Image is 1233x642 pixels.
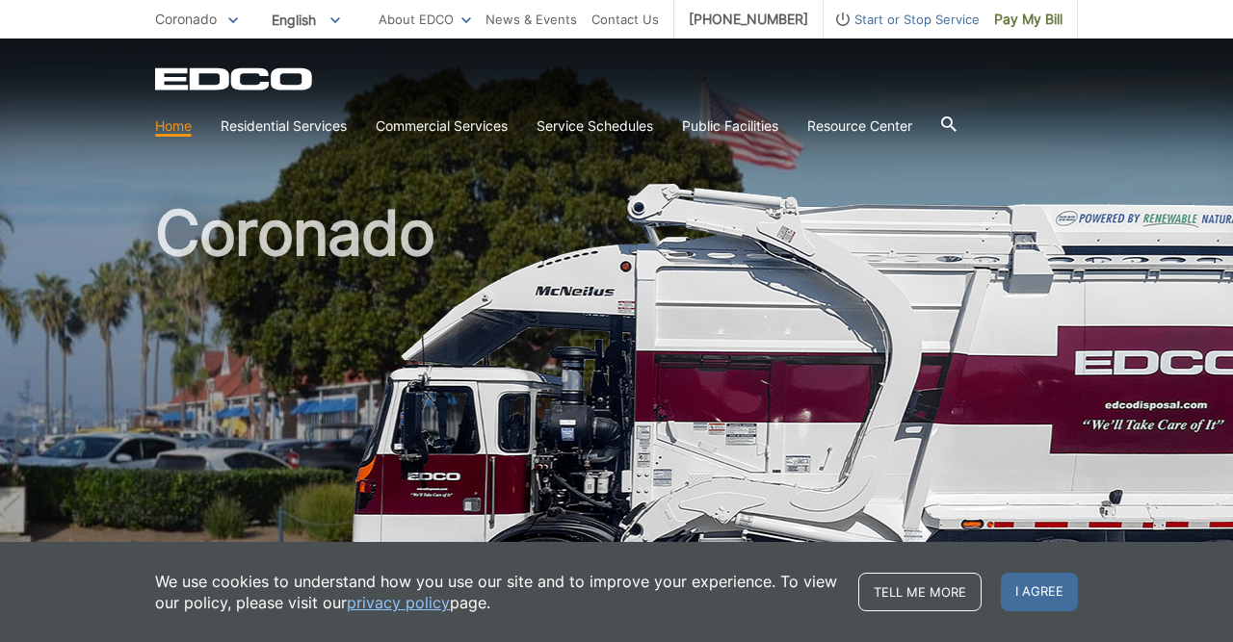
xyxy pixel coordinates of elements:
h1: Coronado [155,202,1078,625]
a: Resource Center [807,116,912,137]
a: News & Events [485,9,577,30]
p: We use cookies to understand how you use our site and to improve your experience. To view our pol... [155,571,839,613]
a: privacy policy [347,592,450,613]
span: Pay My Bill [994,9,1062,30]
a: Commercial Services [376,116,508,137]
span: English [257,4,354,36]
a: Home [155,116,192,137]
span: Coronado [155,11,217,27]
a: Tell me more [858,573,982,611]
span: I agree [1001,573,1078,611]
a: Residential Services [221,116,347,137]
a: Public Facilities [682,116,778,137]
a: About EDCO [379,9,471,30]
a: Contact Us [591,9,659,30]
a: Service Schedules [537,116,653,137]
a: EDCD logo. Return to the homepage. [155,67,315,90]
